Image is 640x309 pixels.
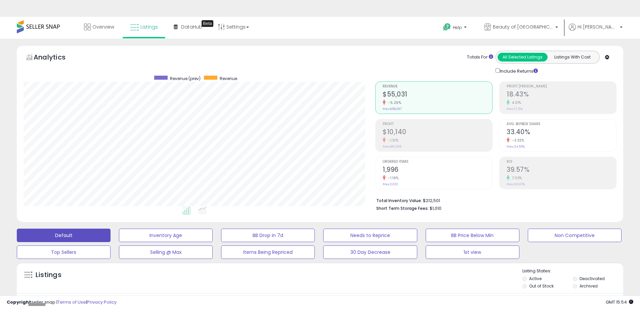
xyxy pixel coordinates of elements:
span: Beauty of [GEOGRAPHIC_DATA] [493,24,553,30]
a: Hi [PERSON_NAME] [569,24,623,39]
span: Revenue [220,76,237,81]
button: Selling @ Max [119,245,213,259]
h2: $10,140 [383,128,492,137]
span: Hi [PERSON_NAME] [578,24,618,30]
div: Include Returns [490,67,546,75]
span: Avg. Buybox Share [507,122,616,126]
span: DataHub [181,24,202,30]
span: Revenue (prev) [170,76,201,81]
button: Default [17,229,111,242]
h2: 39.57% [507,166,616,175]
span: $1,010 [430,205,441,211]
button: Top Sellers [17,245,111,259]
small: Prev: 34.55% [507,145,525,149]
h5: Analytics [34,52,79,64]
small: -5.26% [386,100,401,105]
span: Revenue [383,85,492,88]
span: ROI [507,160,616,164]
small: 7.03% [510,176,522,181]
li: $212,501 [376,196,611,204]
label: Active [529,276,542,281]
button: Inventory Age [119,229,213,242]
div: Tooltip anchor [202,20,213,27]
span: Listings [140,24,158,30]
a: Overview [79,17,119,37]
a: DataHub [169,17,207,37]
i: Get Help [443,23,451,31]
span: 2025-10-8 15:54 GMT [606,299,633,305]
button: BB Drop in 7d [221,229,315,242]
button: BB Price Below Min [426,229,519,242]
button: 30 Day Decrease [323,245,417,259]
small: 4.01% [510,100,521,105]
button: Items Being Repriced [221,245,315,259]
span: Ordered Items [383,160,492,164]
button: Listings With Cost [547,53,597,62]
button: Needs to Reprice [323,229,417,242]
button: All Selected Listings [498,53,548,62]
small: Prev: $10,295 [383,145,401,149]
small: -1.19% [386,176,398,181]
small: Prev: $58,087 [383,107,401,111]
span: Profit [PERSON_NAME] [507,85,616,88]
span: Overview [92,24,114,30]
a: Settings [213,17,254,37]
a: Beauty of [GEOGRAPHIC_DATA] [479,17,563,39]
a: Listings [125,17,163,37]
label: Archived [580,283,598,289]
button: Non Competitive [528,229,622,242]
small: Prev: 2,020 [383,182,398,186]
b: Short Term Storage Fees: [376,205,429,211]
h2: 1,996 [383,166,492,175]
h2: $55,031 [383,90,492,100]
small: -1.51% [386,138,398,143]
strong: Copyright [7,299,31,305]
button: 1st view [426,245,519,259]
small: Prev: 36.97% [507,182,525,186]
h2: 33.40% [507,128,616,137]
p: Listing States: [522,268,623,274]
label: Out of Stock [529,283,554,289]
h5: Listings [36,270,61,280]
h2: 18.43% [507,90,616,100]
label: Deactivated [580,276,605,281]
span: Help [453,25,462,30]
a: Help [438,18,473,39]
div: Totals For [467,54,493,61]
b: Total Inventory Value: [376,198,422,203]
small: -3.33% [510,138,524,143]
span: Profit [383,122,492,126]
div: seller snap | | [7,299,117,306]
small: Prev: 17.72% [507,107,523,111]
